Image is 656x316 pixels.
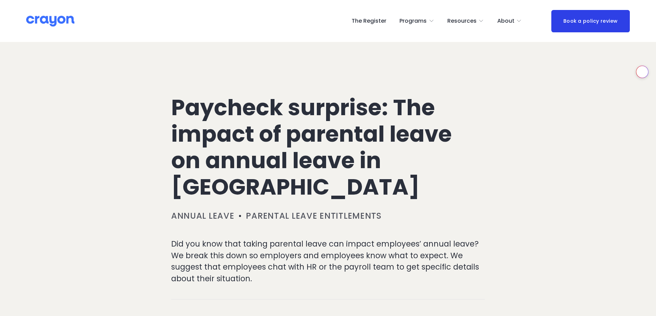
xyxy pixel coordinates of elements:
a: folder dropdown [399,15,434,26]
a: Annual leave [171,210,235,221]
a: Book a policy review [551,10,630,32]
span: Resources [447,16,477,26]
img: Crayon [26,15,74,27]
h1: Paycheck surprise: The impact of parental leave on annual leave in [GEOGRAPHIC_DATA] [171,95,485,200]
p: Did you know that taking parental leave can impact employees’ annual leave? We break this down so... [171,238,485,284]
a: folder dropdown [497,15,522,26]
span: About [497,16,514,26]
a: The Register [352,15,386,26]
a: Parental leave entitlements [246,210,381,221]
a: folder dropdown [447,15,484,26]
span: Programs [399,16,427,26]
